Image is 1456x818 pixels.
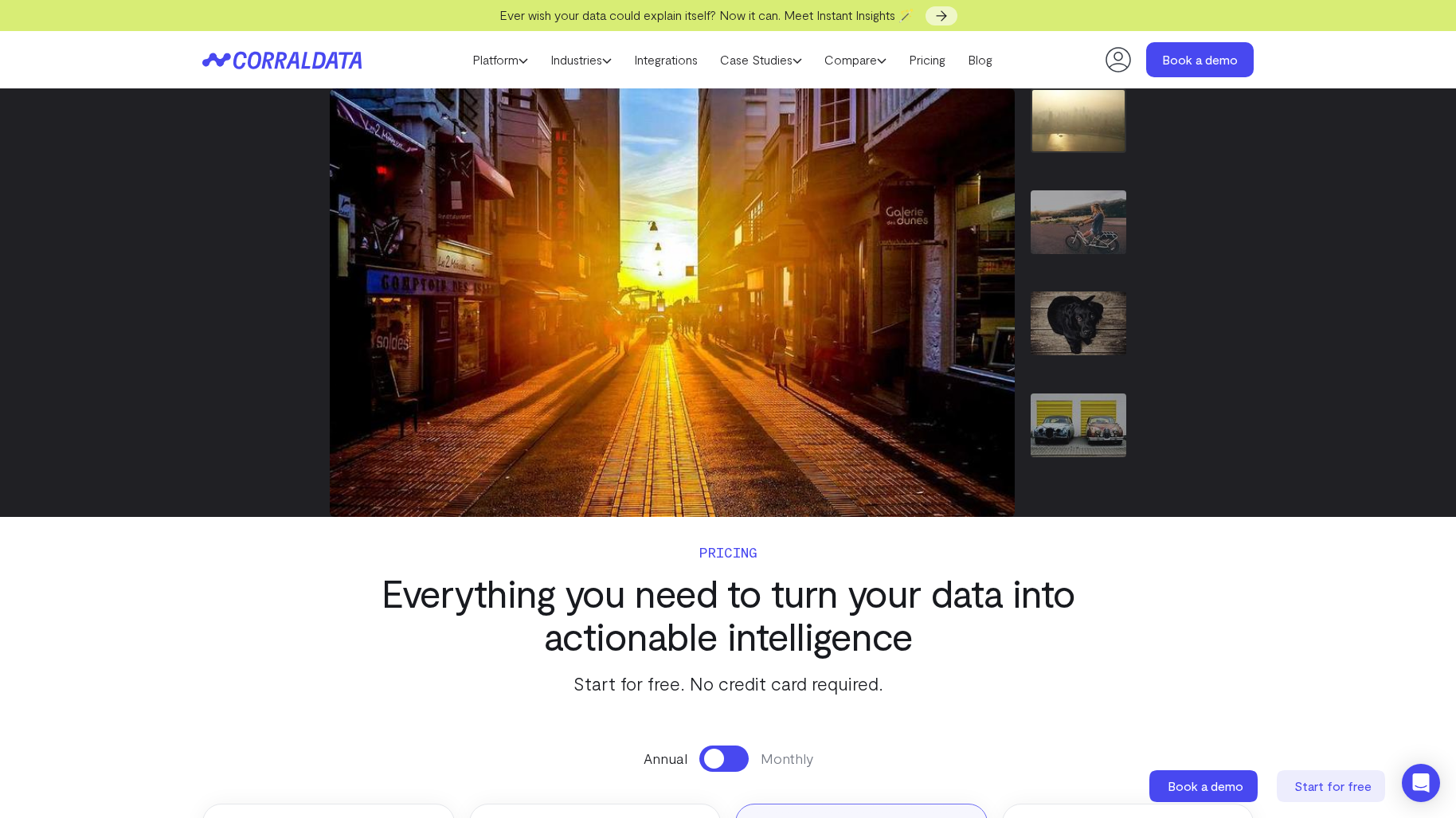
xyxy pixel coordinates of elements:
a: Integrations [623,48,709,72]
a: Book a demo [1149,770,1261,802]
a: Industries [539,48,623,72]
p: Start for free. No credit card required. [357,669,1099,698]
span: Book a demo [1168,778,1243,793]
a: Blog [957,48,1004,72]
a: Compare [813,48,898,72]
h3: Everything you need to turn your data into actionable intelligence [357,571,1099,657]
div: 3 / 7 [1031,292,1126,386]
p: Pricing [357,541,1099,563]
div: 4 / 7 [1031,393,1126,487]
span: Ever wish your data could explain itself? Now it can. Meet Instant Insights 🪄 [499,7,914,22]
a: Pricing [898,48,957,72]
div: 1 / 7 [1031,88,1126,182]
span: Annual [644,748,687,769]
a: Book a demo [1146,42,1254,77]
div: 1 / 7 [330,88,1015,517]
span: Monthly [761,748,813,769]
a: Start for free [1277,770,1388,802]
span: Start for free [1294,778,1372,793]
a: Case Studies [709,48,813,72]
div: Open Intercom Messenger [1402,764,1440,802]
div: 2 / 7 [1031,190,1126,284]
a: Platform [461,48,539,72]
